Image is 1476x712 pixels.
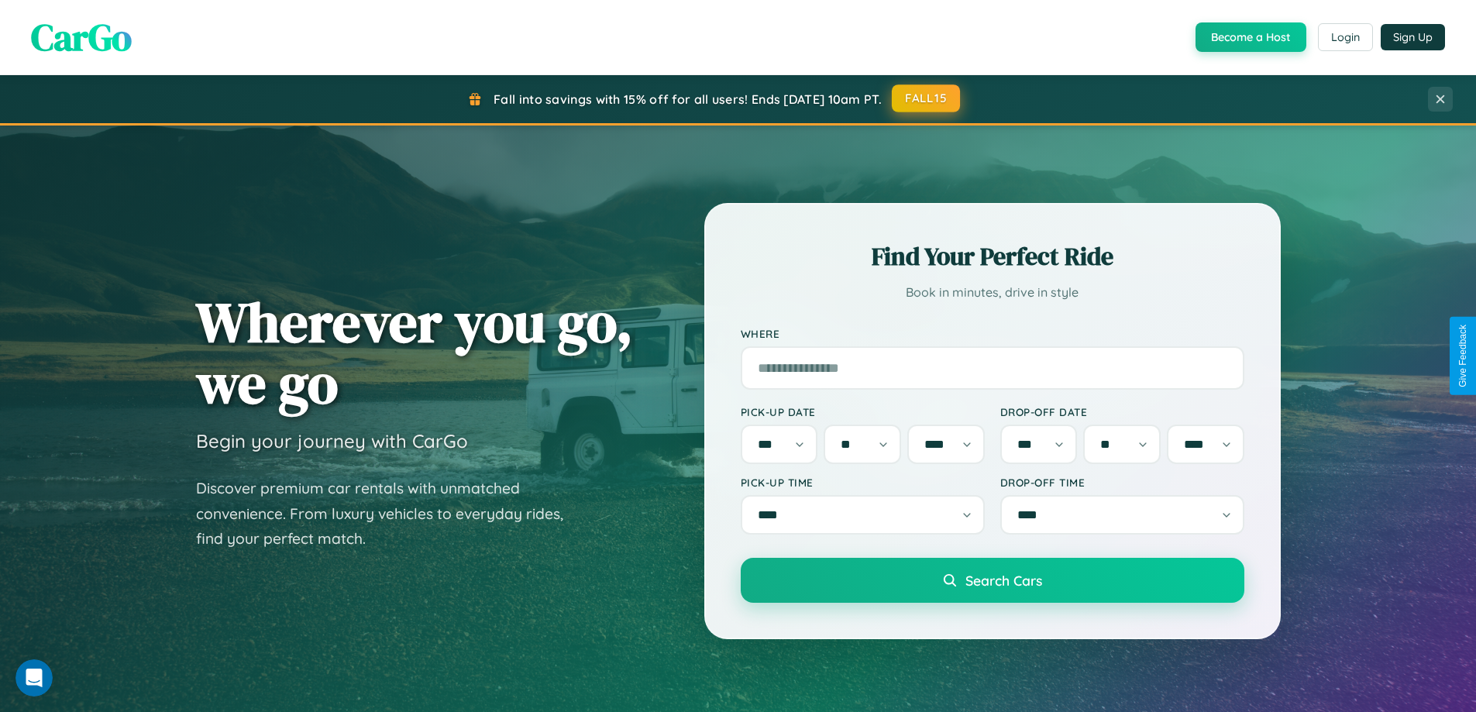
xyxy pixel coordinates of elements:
label: Pick-up Date [741,405,985,418]
button: Search Cars [741,558,1244,603]
button: Sign Up [1381,24,1445,50]
button: Login [1318,23,1373,51]
span: Fall into savings with 15% off for all users! Ends [DATE] 10am PT. [494,91,882,107]
button: FALL15 [892,84,960,112]
button: Become a Host [1196,22,1306,52]
div: Give Feedback [1457,325,1468,387]
label: Pick-up Time [741,476,985,489]
h3: Begin your journey with CarGo [196,429,468,452]
label: Drop-off Time [1000,476,1244,489]
label: Where [741,327,1244,340]
label: Drop-off Date [1000,405,1244,418]
h1: Wherever you go, we go [196,291,633,414]
span: CarGo [31,12,132,63]
p: Discover premium car rentals with unmatched convenience. From luxury vehicles to everyday rides, ... [196,476,583,552]
span: Search Cars [965,572,1042,589]
iframe: Intercom live chat [15,659,53,697]
h2: Find Your Perfect Ride [741,239,1244,273]
p: Book in minutes, drive in style [741,281,1244,304]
